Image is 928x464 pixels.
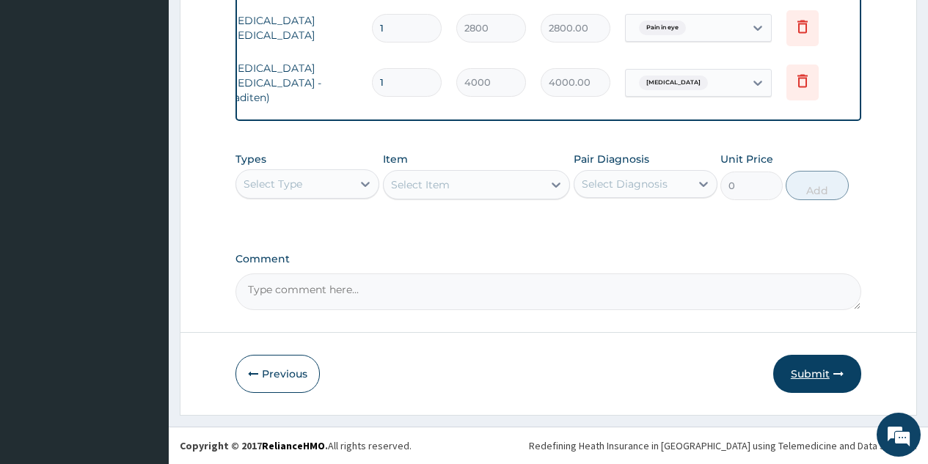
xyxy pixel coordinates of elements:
footer: All rights reserved. [169,427,928,464]
div: Minimize live chat window [241,7,276,43]
span: Pain in eye [639,21,686,35]
label: Comment [235,253,861,265]
div: Select Type [244,177,302,191]
span: We're online! [85,139,202,287]
td: [MEDICAL_DATA] [MEDICAL_DATA] - (zaditen) [218,54,365,112]
div: Select Diagnosis [582,177,668,191]
img: d_794563401_company_1708531726252_794563401 [27,73,59,110]
button: Add [786,171,848,200]
label: Unit Price [720,152,773,166]
div: Chat with us now [76,82,246,101]
strong: Copyright © 2017 . [180,439,328,452]
button: Previous [235,355,320,393]
td: [MEDICAL_DATA] [MEDICAL_DATA] [218,6,365,50]
a: RelianceHMO [262,439,325,452]
label: Pair Diagnosis [574,152,649,166]
label: Types [235,153,266,166]
div: Redefining Heath Insurance in [GEOGRAPHIC_DATA] using Telemedicine and Data Science! [529,438,917,453]
span: [MEDICAL_DATA] [639,76,708,90]
label: Item [383,152,408,166]
button: Submit [773,355,861,393]
textarea: Type your message and hit 'Enter' [7,309,280,360]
